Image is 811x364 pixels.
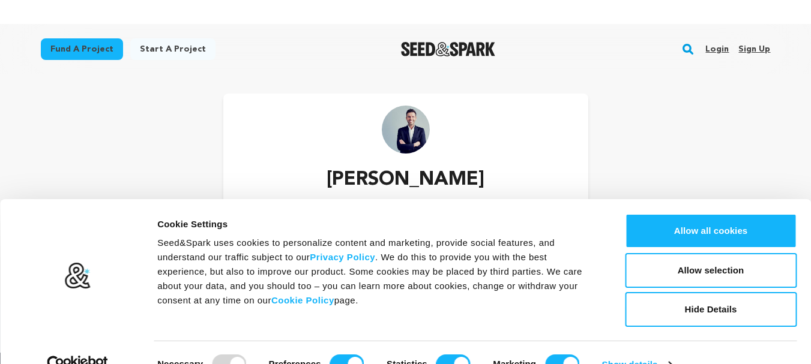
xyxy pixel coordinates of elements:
[310,252,375,262] a: Privacy Policy
[41,38,123,60] a: Fund a project
[382,106,430,154] img: https://seedandspark-static.s3.us-east-2.amazonaws.com/images/User/001/886/013/medium/360_F_14220...
[625,253,797,288] button: Allow selection
[157,217,598,231] div: Cookie Settings
[130,38,216,60] a: Start a project
[157,236,598,308] div: Seed&Spark uses cookies to personalize content and marketing, provide social features, and unders...
[401,42,495,56] img: Seed&Spark Logo Dark Mode
[271,295,334,305] a: Cookie Policy
[625,213,797,248] button: Allow all cookies
[625,292,797,327] button: Hide Details
[327,166,484,194] p: [PERSON_NAME]
[64,262,91,290] img: logo
[738,40,770,59] a: Sign up
[705,40,729,59] a: Login
[401,42,495,56] a: Seed&Spark Homepage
